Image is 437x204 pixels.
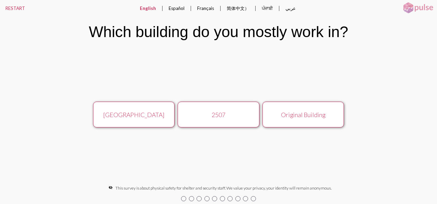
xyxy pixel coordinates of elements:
[262,102,344,127] button: Original Building
[115,185,332,191] span: This survey is about physical safety for shelter and security staff. We value your privacy, your ...
[178,102,259,127] button: 2507
[182,111,255,118] div: 2507
[267,111,340,118] div: Original Building
[98,111,170,118] div: [GEOGRAPHIC_DATA]
[93,102,175,127] button: [GEOGRAPHIC_DATA]
[109,185,113,190] mat-icon: visibility_off
[89,23,348,41] div: Which building do you mostly work in?
[401,2,435,14] img: pulsehorizontalsmall.png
